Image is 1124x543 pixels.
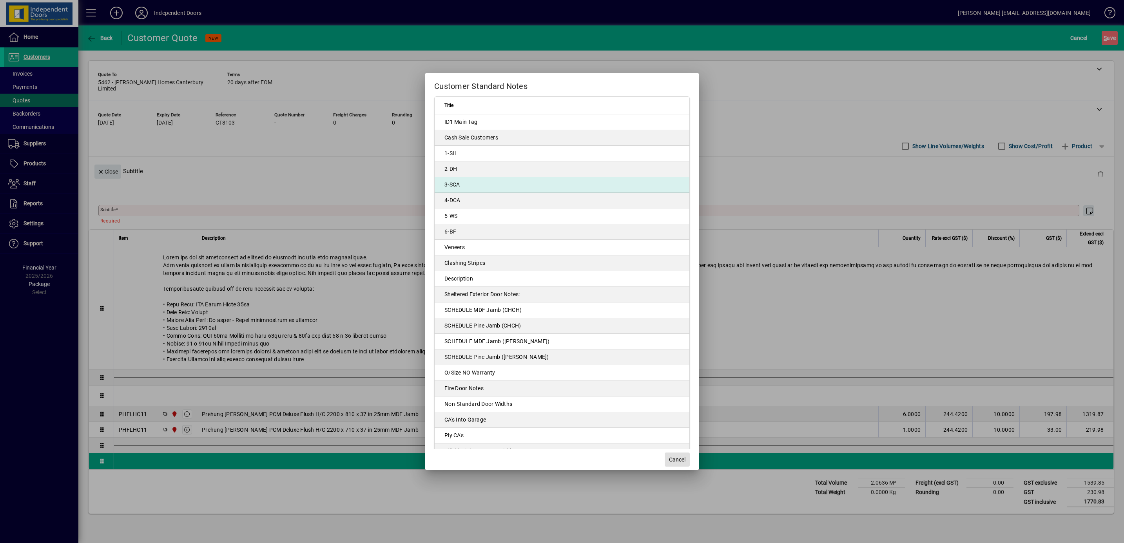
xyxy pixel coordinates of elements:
[435,396,689,412] td: Non-Standard Door Widths
[435,114,689,130] td: ID1 Main Tag
[435,208,689,224] td: 5-WS
[435,365,689,381] td: O/Size NO Warranty
[435,302,689,318] td: SCHEDULE MDF Jamb (CHCH)
[435,428,689,443] td: Ply CA's
[425,73,699,96] h2: Customer Standard Notes
[444,101,453,110] span: Title
[435,287,689,302] td: Sheltered Exterior Door Notes:
[435,318,689,334] td: SCHEDULE Pine Jamb (CHCH)
[435,193,689,208] td: 4-DCA
[435,240,689,255] td: Veneers
[435,443,689,459] td: Bifold Minimum Door Width
[669,456,685,464] span: Cancel
[435,334,689,349] td: SCHEDULE MDF Jamb ([PERSON_NAME])
[665,452,690,467] button: Cancel
[435,349,689,365] td: SCHEDULE Pine Jamb ([PERSON_NAME])
[435,146,689,161] td: 1-SH
[435,224,689,240] td: 6-BF
[435,177,689,193] td: 3-SCA
[435,255,689,271] td: Clashing Stripes
[435,271,689,287] td: Description
[435,130,689,146] td: Cash Sale Customers
[435,381,689,396] td: Fire Door Notes
[435,412,689,428] td: CA's Into Garage
[435,161,689,177] td: 2-DH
